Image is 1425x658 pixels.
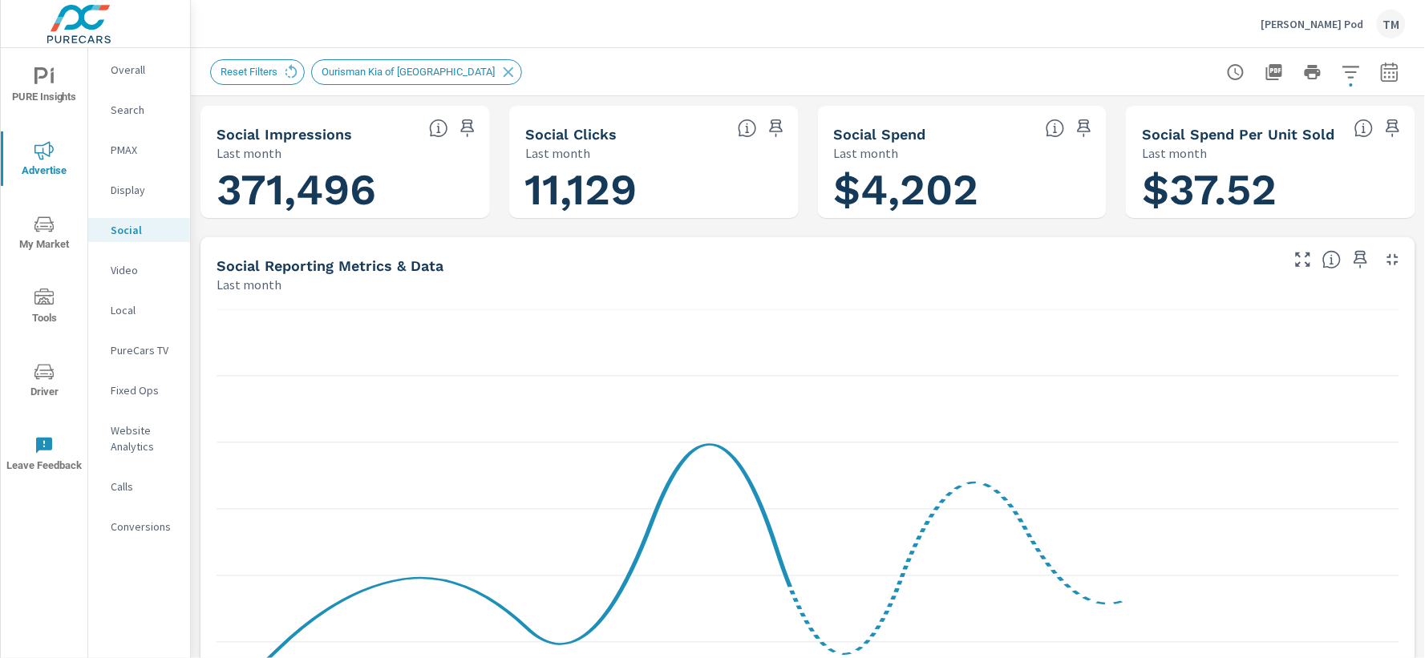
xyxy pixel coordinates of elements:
p: Search [111,102,177,118]
h5: Social Reporting Metrics & Data [217,257,443,274]
div: Overall [88,58,190,82]
div: Conversions [88,515,190,539]
div: Ourisman Kia of [GEOGRAPHIC_DATA] [311,59,522,85]
p: PureCars TV [111,342,177,358]
span: Save this to your personalized report [1380,115,1406,141]
button: Make Fullscreen [1290,247,1316,272]
button: Apply Filters [1335,56,1367,88]
p: Display [111,182,177,198]
span: Understand performance data overtime and see how metrics compare to each other. [1322,250,1342,269]
span: Ourisman Kia of [GEOGRAPHIC_DATA] [312,66,504,78]
div: TM [1377,10,1406,38]
p: Last month [834,143,899,163]
div: Website Analytics [88,418,190,458]
p: Last month [217,143,281,163]
h5: Social Clicks [525,126,617,143]
div: Video [88,258,190,282]
p: PMAX [111,142,177,158]
p: Last month [217,275,281,294]
span: Advertise [6,141,83,180]
span: The number of times an ad was shown on your behalf. [Source: This data is provided by the Social ... [429,119,448,138]
p: Conversions [111,519,177,535]
div: Display [88,178,190,202]
button: Minimize Widget [1380,247,1406,272]
h1: 371,496 [217,163,474,217]
h1: $4,202 [834,163,1091,217]
h5: Social Spend Per Unit Sold [1142,126,1334,143]
div: Reset Filters [210,59,305,85]
p: Last month [1142,143,1207,163]
button: "Export Report to PDF" [1258,56,1290,88]
span: Leave Feedback [6,436,83,475]
h5: Social Spend [834,126,926,143]
p: Overall [111,62,177,78]
span: PURE Insights [6,67,83,107]
span: Save this to your personalized report [1071,115,1097,141]
span: My Market [6,215,83,254]
h1: $37.52 [1142,163,1399,217]
span: Save this to your personalized report [763,115,789,141]
h1: 11,129 [525,163,783,217]
div: Search [88,98,190,122]
p: Calls [111,478,177,495]
span: Reset Filters [211,66,287,78]
button: Print Report [1297,56,1329,88]
div: Fixed Ops [88,378,190,402]
p: Local [111,302,177,318]
div: nav menu [1,48,87,490]
span: Save this to your personalized report [1348,247,1374,272]
p: Fixed Ops [111,382,177,398]
p: Last month [525,143,590,163]
p: Website Analytics [111,422,177,454]
span: Save this to your personalized report [455,115,480,141]
span: Driver [6,362,83,402]
div: Calls [88,474,190,499]
span: Tools [6,289,83,328]
div: Social [88,218,190,242]
h5: Social Impressions [217,126,352,143]
div: PureCars TV [88,338,190,362]
span: The amount of money spent on advertising during the period. [Source: This data is provided by the... [1046,119,1065,138]
div: Local [88,298,190,322]
div: PMAX [88,138,190,162]
span: Social Spend - The amount of money spent on advertising during the period. [Source: This data is ... [1354,119,1374,138]
button: Select Date Range [1374,56,1406,88]
span: The number of times an ad was clicked by a consumer. [Source: This data is provided by the Social... [738,119,757,138]
p: Social [111,222,177,238]
p: [PERSON_NAME] Pod [1261,17,1364,31]
p: Video [111,262,177,278]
